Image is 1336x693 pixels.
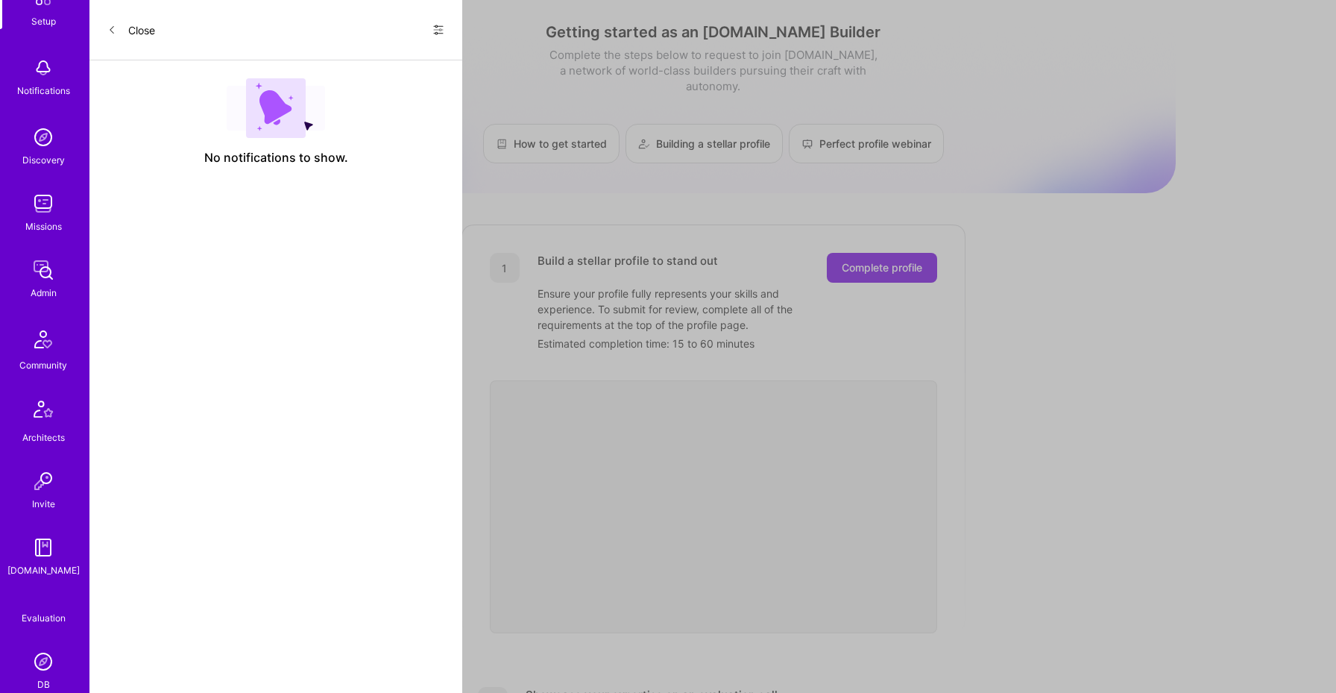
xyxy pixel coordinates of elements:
i: icon SelectionTeam [38,599,49,610]
img: Admin Search [28,647,58,677]
div: Invite [32,496,55,512]
img: admin teamwork [28,255,58,285]
div: Community [19,357,67,373]
img: Architects [25,394,61,430]
img: Community [25,322,61,357]
div: Missions [25,219,62,234]
div: Admin [31,285,57,301]
div: Setup [31,13,56,29]
div: Evaluation [22,610,66,626]
button: Close [107,18,155,42]
div: Architects [22,430,65,445]
div: [DOMAIN_NAME] [7,562,80,578]
span: No notifications to show. [204,150,348,166]
img: Invite [28,466,58,496]
img: empty [227,78,325,138]
img: bell [28,53,58,83]
img: teamwork [28,189,58,219]
img: guide book [28,533,58,562]
img: discovery [28,122,58,152]
div: Notifications [17,83,70,98]
div: Discovery [22,152,65,168]
div: DB [37,677,50,692]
